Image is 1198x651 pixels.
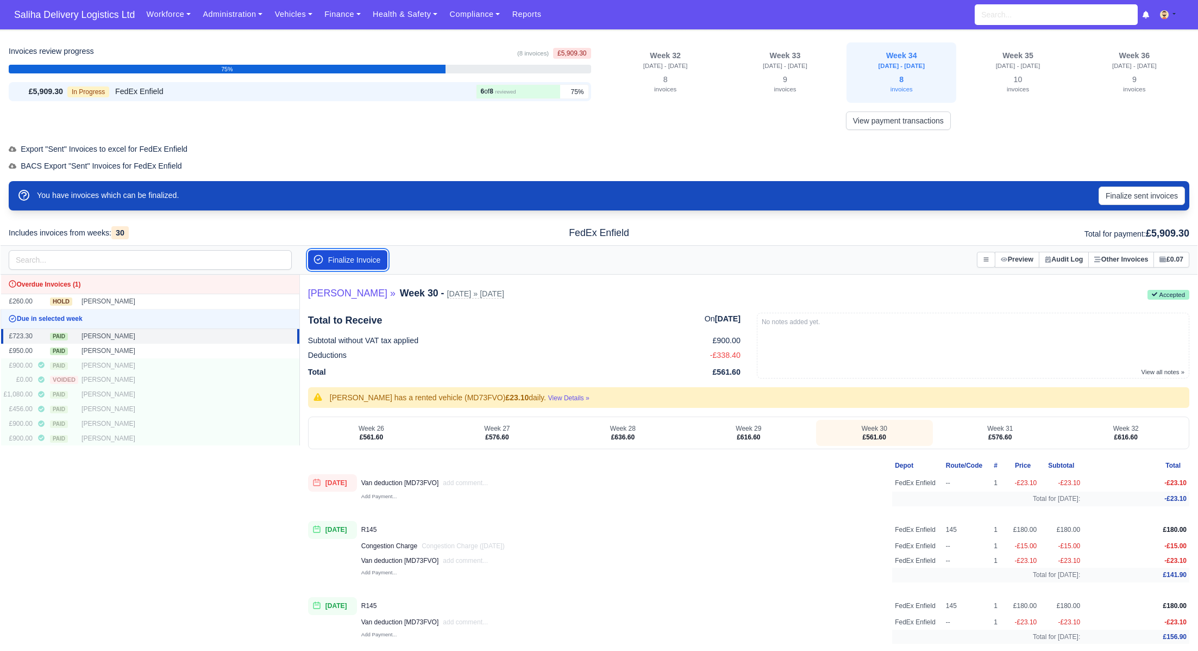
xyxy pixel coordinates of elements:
[506,4,547,25] a: Reports
[308,288,396,300] a: [PERSON_NAME] »
[569,424,677,433] div: Week 28
[81,346,158,356] div: [PERSON_NAME]
[361,493,397,499] small: Add Payment...
[81,375,158,385] div: [PERSON_NAME]
[1123,86,1145,92] small: invoices
[643,63,688,69] small: [DATE] - [DATE]
[1112,63,1157,69] small: [DATE] - [DATE]
[1006,474,1039,492] td: -£23.10
[268,4,318,25] a: Vehicles
[712,334,740,347] span: £900.00
[546,393,589,402] a: View Details »
[330,392,589,403] div: [PERSON_NAME] has a rented vehicle (MD73FVO) daily.
[490,88,493,95] strong: 8
[9,250,292,270] input: Search...
[1006,521,1039,539] td: £180.00
[1039,597,1083,615] td: £180.00
[943,474,985,492] td: --
[361,569,397,575] small: Add Payment...
[996,63,1040,69] small: [DATE] - [DATE]
[985,539,1006,554] td: 1
[443,618,488,626] a: add comment...
[1039,554,1083,568] td: -£23.10
[505,393,529,402] strong: £23.10
[710,349,741,362] span: -£338.40
[1141,369,1184,375] small: View all notes »
[360,433,383,441] span: £561.60
[361,630,397,638] a: Add Payment...
[1006,554,1039,568] td: -£23.10
[863,433,886,441] span: £561.60
[50,376,78,384] span: voided
[799,226,1197,241] div: Total for payment:
[318,4,367,25] a: Finance
[1006,597,1039,615] td: £180.00
[1039,458,1083,474] th: Subtotal
[81,390,158,399] div: [PERSON_NAME]
[4,278,297,292] div: Overdue Invoices (1)
[943,458,985,474] th: Route/Code
[9,4,140,26] a: Saliha Delivery Logistics Ltd
[705,313,741,328] div: On
[9,65,446,73] div: 75%
[1,373,35,387] td: £0.00
[1114,433,1138,441] span: £616.60
[1086,51,1183,61] div: Week 36
[11,85,63,98] div: £5,909.30
[481,88,485,95] strong: 6
[985,458,1006,474] th: #
[762,318,1184,326] div: No notes added yet.
[1,294,35,309] td: £260.00
[50,391,68,399] span: paid
[943,539,985,554] td: --
[1144,599,1198,651] div: Chat Widget
[712,366,740,379] span: £561.60
[50,420,68,428] span: paid
[943,615,985,630] td: --
[308,597,357,615] span: [DATE]
[946,424,1054,433] div: Week 31
[1088,252,1154,268] button: Other Invoices
[846,111,951,130] a: View payment transactions
[1,431,35,446] td: £900.00
[878,63,925,69] small: [DATE] - [DATE]
[81,419,158,429] div: [PERSON_NAME]
[1033,633,1080,641] span: Total for [DATE]:
[361,602,381,610] div: R145
[985,597,1006,615] td: 1
[1,387,35,402] td: £1,080.00
[1099,187,1185,205] button: Finalize sent invoices
[1163,526,1187,534] span: £180.00
[317,424,425,433] div: Week 26
[1,329,35,344] td: £723.30
[548,394,589,402] span: View Details »
[9,162,182,170] span: BACS Export "Sent" Invoices for FedEx Enfield
[422,542,505,550] a: Congestion Charge ([DATE])
[985,554,1006,568] td: 1
[1164,557,1187,565] span: -£23.10
[50,435,68,443] span: paid
[892,474,943,492] td: FedEx Enfield
[611,433,635,441] span: £636.60
[853,51,950,61] div: Week 34
[892,597,943,615] td: FedEx Enfield
[485,433,509,441] span: £576.60
[443,557,488,565] a: add comment...
[614,51,717,61] div: Week 32
[892,615,943,630] td: FedEx Enfield
[1006,539,1039,554] td: -£15.00
[361,525,381,534] div: R145
[1033,571,1080,579] span: Total for [DATE]:
[495,89,516,95] small: reviewed
[820,424,929,433] div: Week 30
[969,51,1066,61] div: Week 35
[1,344,35,358] td: £950.00
[654,86,676,92] small: invoices
[361,618,488,627] div: Van deduction [MD73FVO]
[1164,542,1187,550] span: -£15.00
[111,226,129,239] span: 30
[853,73,950,97] div: 8
[50,362,68,370] span: paid
[985,521,1006,539] td: 1
[1163,571,1187,579] span: £141.90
